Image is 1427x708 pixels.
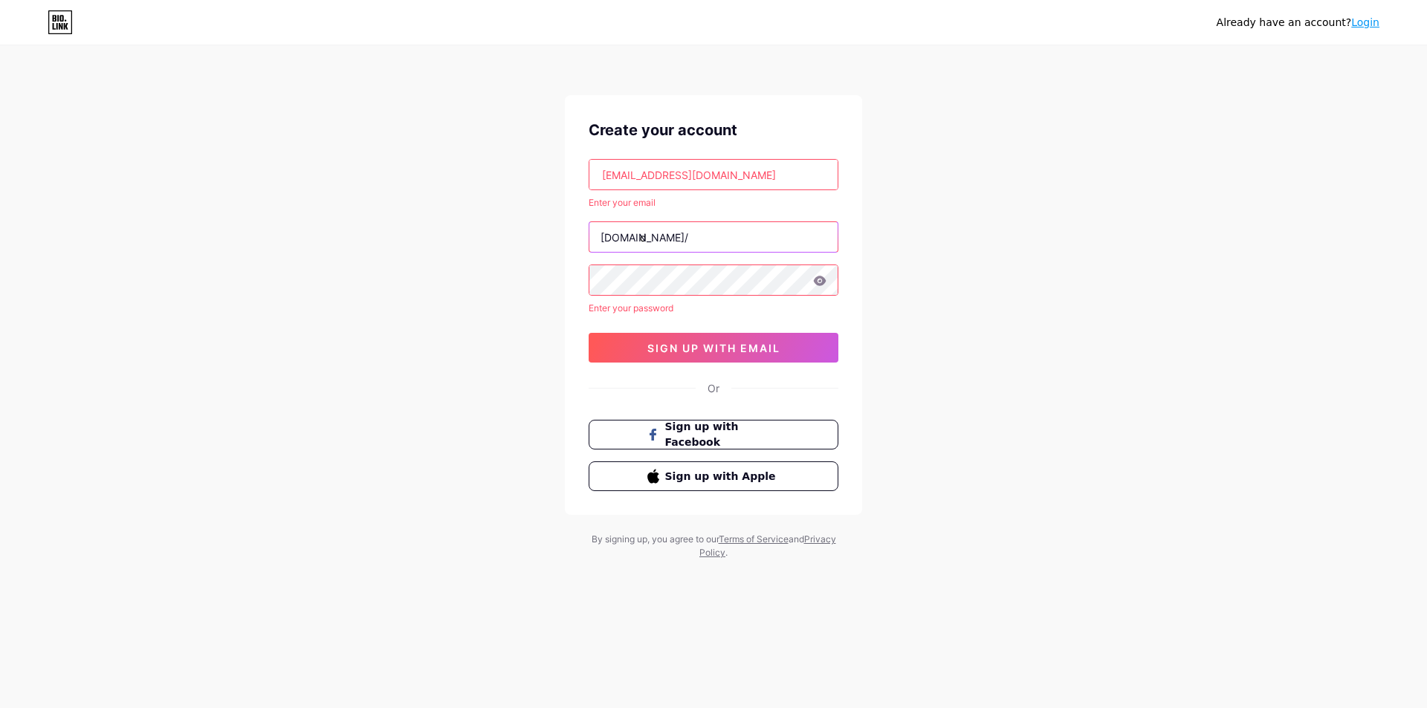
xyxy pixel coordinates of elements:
[589,160,838,189] input: Email
[708,380,719,396] div: Or
[601,230,688,245] div: [DOMAIN_NAME]/
[719,533,789,545] a: Terms of Service
[589,119,838,141] div: Create your account
[589,461,838,491] button: Sign up with Apple
[1217,15,1379,30] div: Already have an account?
[665,419,780,450] span: Sign up with Facebook
[647,342,780,354] span: sign up with email
[589,222,838,252] input: username
[589,302,838,315] div: Enter your password
[665,469,780,484] span: Sign up with Apple
[587,533,840,559] div: By signing up, you agree to our and .
[589,420,838,449] button: Sign up with Facebook
[589,196,838,210] div: Enter your email
[1351,16,1379,28] a: Login
[589,333,838,363] button: sign up with email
